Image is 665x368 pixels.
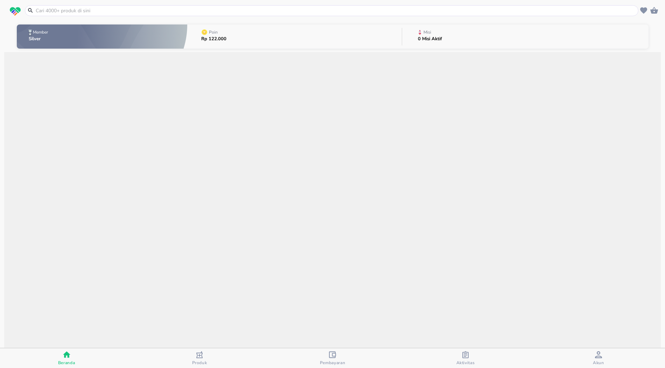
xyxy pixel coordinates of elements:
[187,23,402,50] button: PoinRp 122.000
[418,37,442,41] p: 0 Misi Aktif
[320,360,345,366] span: Pembayaran
[33,30,48,34] p: Member
[35,7,637,14] input: Cari 4000+ produk di sini
[10,7,21,16] img: logo_swiperx_s.bd005f3b.svg
[29,37,49,41] p: Silver
[399,348,532,368] button: Aktivitas
[58,360,75,366] span: Beranda
[201,37,226,41] p: Rp 122.000
[532,348,665,368] button: Akun
[423,30,431,34] p: Misi
[402,23,649,50] button: Misi0 Misi Aktif
[17,23,187,50] button: MemberSilver
[209,30,218,34] p: Poin
[593,360,604,366] span: Akun
[133,348,266,368] button: Produk
[192,360,207,366] span: Produk
[456,360,475,366] span: Aktivitas
[266,348,399,368] button: Pembayaran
